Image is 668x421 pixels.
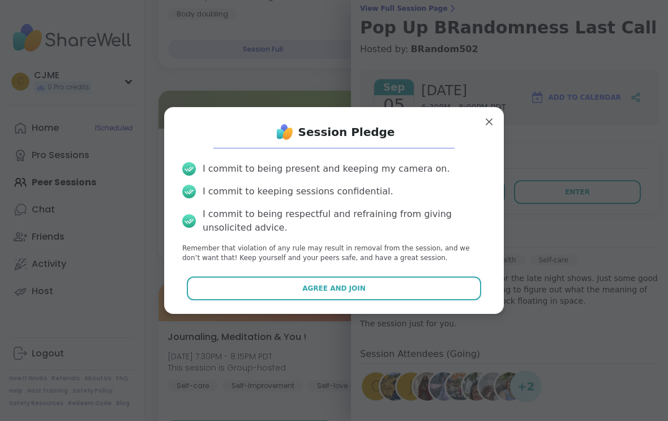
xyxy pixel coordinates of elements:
[187,277,482,300] button: Agree and Join
[203,185,393,198] div: I commit to keeping sessions confidential.
[298,124,395,140] h1: Session Pledge
[203,207,486,235] div: I commit to being respectful and refraining from giving unsolicited advice.
[203,162,449,176] div: I commit to being present and keeping my camera on.
[182,244,486,263] p: Remember that violation of any rule may result in removal from the session, and we don’t want tha...
[302,283,366,294] span: Agree and Join
[273,121,296,143] img: ShareWell Logo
